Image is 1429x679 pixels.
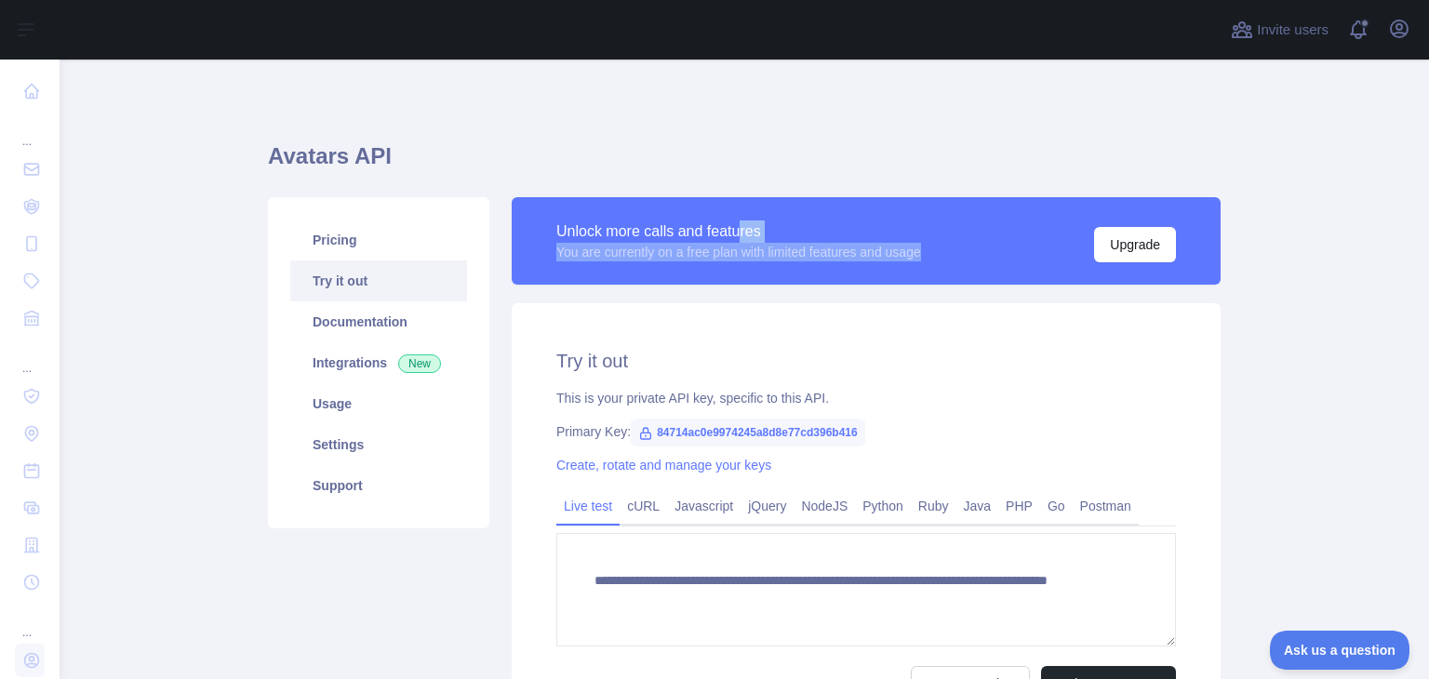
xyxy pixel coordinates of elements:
[855,491,911,521] a: Python
[911,491,956,521] a: Ruby
[631,419,865,446] span: 84714ac0e9974245a8d8e77cd396b416
[1040,491,1073,521] a: Go
[1257,20,1329,41] span: Invite users
[268,141,1221,186] h1: Avatars API
[15,112,45,149] div: ...
[290,301,467,342] a: Documentation
[556,220,921,243] div: Unlock more calls and features
[15,339,45,376] div: ...
[556,422,1176,441] div: Primary Key:
[556,491,620,521] a: Live test
[290,383,467,424] a: Usage
[620,491,667,521] a: cURL
[290,465,467,506] a: Support
[556,348,1176,374] h2: Try it out
[290,424,467,465] a: Settings
[1270,631,1410,670] iframe: Toggle Customer Support
[956,491,999,521] a: Java
[741,491,794,521] a: jQuery
[290,260,467,301] a: Try it out
[794,491,855,521] a: NodeJS
[1094,227,1176,262] button: Upgrade
[667,491,741,521] a: Javascript
[1073,491,1139,521] a: Postman
[15,603,45,640] div: ...
[556,458,771,473] a: Create, rotate and manage your keys
[556,243,921,261] div: You are currently on a free plan with limited features and usage
[290,220,467,260] a: Pricing
[398,354,441,373] span: New
[998,491,1040,521] a: PHP
[1227,15,1332,45] button: Invite users
[556,389,1176,407] div: This is your private API key, specific to this API.
[290,342,467,383] a: Integrations New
